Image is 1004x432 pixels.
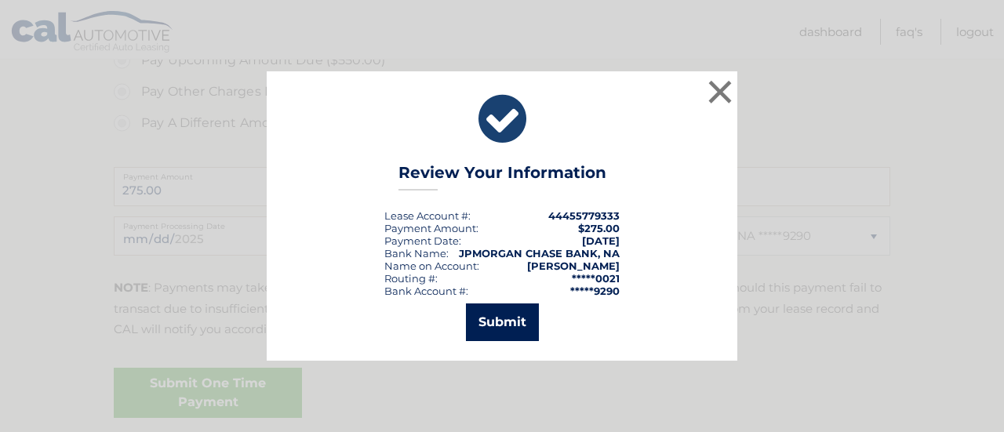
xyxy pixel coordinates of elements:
[398,163,606,191] h3: Review Your Information
[384,247,449,260] div: Bank Name:
[384,209,471,222] div: Lease Account #:
[466,303,539,341] button: Submit
[527,260,620,272] strong: [PERSON_NAME]
[384,272,438,285] div: Routing #:
[582,234,620,247] span: [DATE]
[384,234,459,247] span: Payment Date
[548,209,620,222] strong: 44455779333
[578,222,620,234] span: $275.00
[704,76,736,107] button: ×
[459,247,620,260] strong: JPMORGAN CHASE BANK, NA
[384,285,468,297] div: Bank Account #:
[384,260,479,272] div: Name on Account:
[384,222,478,234] div: Payment Amount:
[384,234,461,247] div: :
